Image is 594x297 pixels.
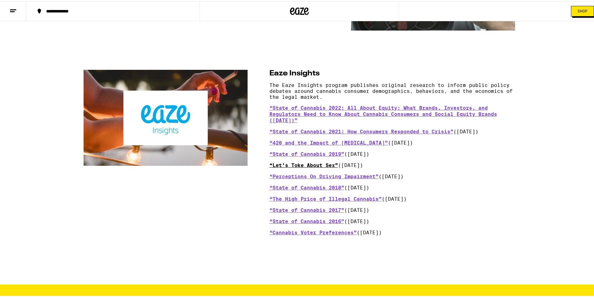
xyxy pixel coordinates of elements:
[269,104,497,122] a: “State of Cannabis 2022: All About Equity: What Brands, Investors, and Regulators Need to Know Ab...
[269,161,338,167] a: “Let’s Toke About Sex”
[269,206,515,212] p: ([DATE])
[269,184,344,190] a: “State of Cannabis 2018”
[269,172,515,179] p: ([DATE])
[269,195,382,201] a: “The High Price of Illegal Cannabis”
[269,81,515,99] p: The Eaze Insights program publishes original research to inform public policy debates around cann...
[269,150,344,156] a: “State of Cannabis 2019”
[269,139,515,145] p: ([DATE])
[269,195,515,201] p: ([DATE])
[269,127,515,134] p: ([DATE])
[269,228,515,235] p: ([DATE])
[269,69,515,76] h2: Eaze Insights
[571,5,594,15] button: Shop
[269,172,379,179] a: “Perceptions On Driving Impairment”
[269,228,357,235] a: “Cannabis Voter Preferences”
[269,127,453,134] a: “State of Cannabis 2021: How Consumers Responded to Crisis”
[269,217,344,223] a: “State of Cannabis 2016”
[4,4,45,9] span: Hi. Need any help?
[269,150,515,156] p: ([DATE])
[269,217,515,223] p: ([DATE])
[269,184,515,190] p: ([DATE])
[577,8,587,12] span: Shop
[269,206,344,212] a: “State of Cannabis 2017”
[269,161,515,167] p: ([DATE])
[269,139,388,145] a: “420 and the Impact of [MEDICAL_DATA]”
